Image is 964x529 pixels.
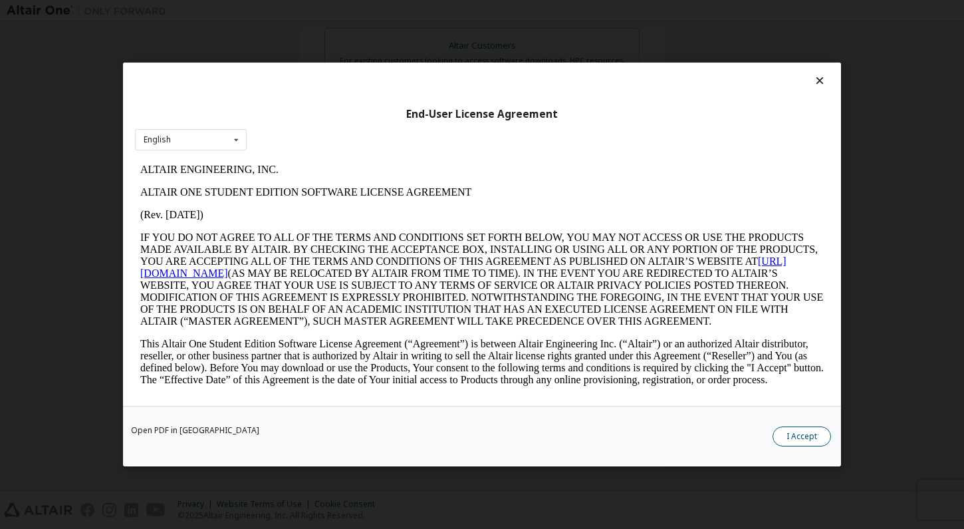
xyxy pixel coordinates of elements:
a: [URL][DOMAIN_NAME] [5,97,652,120]
p: (Rev. [DATE]) [5,51,689,63]
div: English [144,136,171,144]
p: ALTAIR ONE STUDENT EDITION SOFTWARE LICENSE AGREEMENT [5,28,689,40]
a: Open PDF in [GEOGRAPHIC_DATA] [131,427,259,435]
p: IF YOU DO NOT AGREE TO ALL OF THE TERMS AND CONDITIONS SET FORTH BELOW, YOU MAY NOT ACCESS OR USE... [5,73,689,169]
p: ALTAIR ENGINEERING, INC. [5,5,689,17]
button: I Accept [773,427,831,446]
p: This Altair One Student Edition Software License Agreement (“Agreement”) is between Altair Engine... [5,180,689,228]
div: End-User License Agreement [135,108,829,121]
